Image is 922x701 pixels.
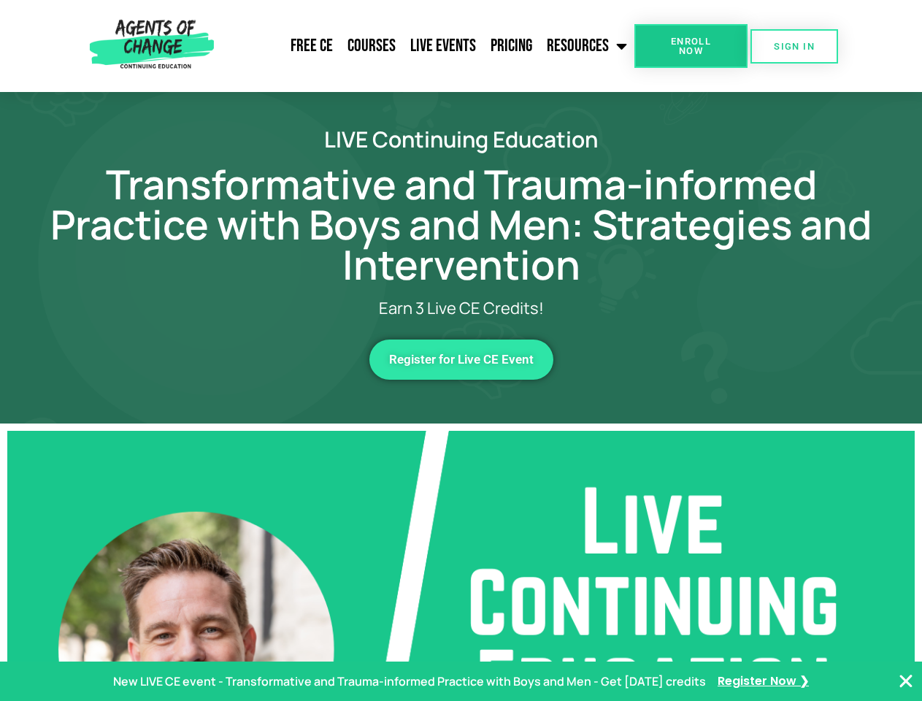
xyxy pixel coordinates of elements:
a: Enroll Now [634,24,748,68]
span: Enroll Now [658,37,724,55]
a: Pricing [483,28,539,64]
a: Register for Live CE Event [369,340,553,380]
p: Earn 3 Live CE Credits! [104,299,819,318]
span: Register for Live CE Event [389,353,534,366]
a: Live Events [403,28,483,64]
button: Close Banner [897,673,915,690]
nav: Menu [220,28,634,64]
a: Courses [340,28,403,64]
a: Free CE [283,28,340,64]
a: Resources [539,28,634,64]
span: SIGN IN [774,42,815,51]
h2: LIVE Continuing Education [45,129,877,150]
p: New LIVE CE event - Transformative and Trauma-informed Practice with Boys and Men - Get [DATE] cr... [113,671,706,692]
a: SIGN IN [750,29,838,64]
a: Register Now ❯ [718,671,809,692]
h1: Transformative and Trauma-informed Practice with Boys and Men: Strategies and Intervention [45,164,877,285]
